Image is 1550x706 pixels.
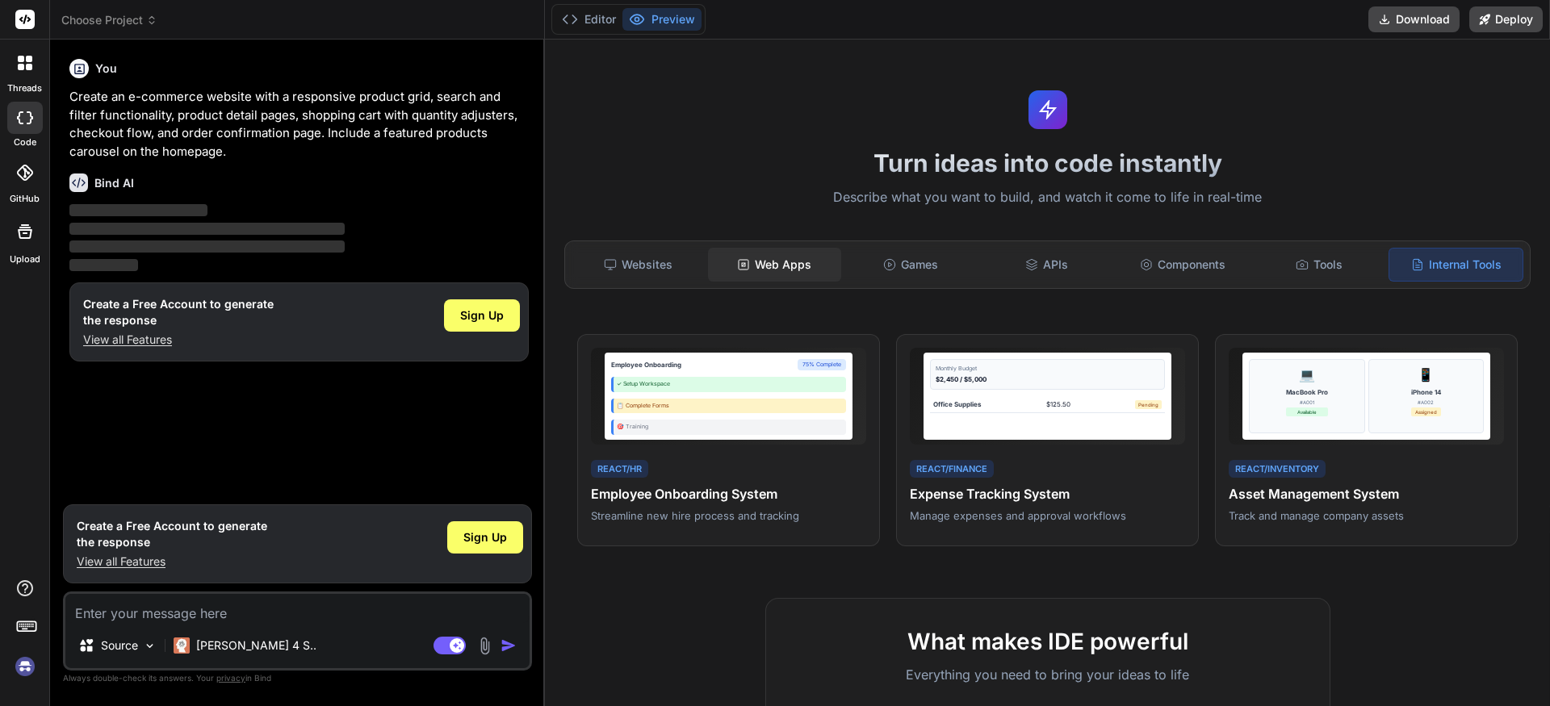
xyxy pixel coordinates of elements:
[936,365,1159,374] div: Monthly Budget
[611,377,846,392] div: ✓ Setup Workspace
[572,248,705,282] div: Websites
[844,248,978,282] div: Games
[69,259,138,271] span: ‌
[196,637,316,654] p: [PERSON_NAME] 4 S..
[1418,365,1434,384] div: 📱
[611,420,846,435] div: 🎯 Training
[1229,460,1326,478] div: React/Inventory
[933,399,981,409] div: Office Supplies
[69,88,529,161] p: Create an e-commerce website with a responsive product grid, search and filter functionality, pro...
[63,670,532,686] p: Always double-check its answers. Your in Bind
[11,653,39,680] img: signin
[143,639,157,653] img: Pick Models
[10,253,40,266] label: Upload
[69,204,207,216] span: ‌
[77,554,267,570] p: View all Features
[69,240,345,253] span: ‌
[1116,248,1250,282] div: Components
[1411,399,1441,406] div: #A002
[1046,399,1070,409] div: $125.50
[475,637,494,655] img: attachment
[1286,399,1328,406] div: #A001
[1135,400,1162,409] div: Pending
[555,148,1540,178] h1: Turn ideas into code instantly
[611,360,681,370] div: Employee Onboarding
[460,307,504,324] span: Sign Up
[910,484,1185,503] h4: Expense Tracking System
[1253,248,1386,282] div: Tools
[708,248,841,282] div: Web Apps
[936,374,1159,384] div: $2,450 / $5,000
[83,296,274,328] h1: Create a Free Account to generate the response
[1368,6,1460,32] button: Download
[555,187,1540,208] p: Describe what you want to build, and watch it come to life in real-time
[101,637,138,654] p: Source
[1286,387,1328,397] div: MacBook Pro
[463,529,507,545] span: Sign Up
[591,508,866,523] p: Streamline new hire process and tracking
[555,8,622,31] button: Editor
[1389,248,1523,282] div: Internal Tools
[83,332,274,348] p: View all Features
[1286,407,1328,416] div: Available
[501,637,517,654] img: icon
[1469,6,1543,32] button: Deploy
[1411,387,1441,397] div: iPhone 14
[174,637,190,654] img: Claude 4 Sonnet
[622,8,702,31] button: Preview
[77,518,267,550] h1: Create a Free Account to generate the response
[10,192,40,206] label: GitHub
[61,12,157,28] span: Choose Project
[1229,484,1504,503] h4: Asset Management System
[980,248,1113,282] div: APIs
[1229,508,1504,523] p: Track and manage company assets
[69,223,345,235] span: ‌
[216,673,245,683] span: privacy
[95,61,117,77] h6: You
[792,625,1304,658] h2: What makes IDE powerful
[910,508,1185,523] p: Manage expenses and approval workflows
[591,460,648,478] div: React/HR
[591,484,866,503] h4: Employee Onboarding System
[611,399,846,414] div: 📋 Complete Forms
[14,136,36,149] label: code
[792,665,1304,684] p: Everything you need to bring your ideas to life
[94,175,134,191] h6: Bind AI
[1299,365,1315,384] div: 💻
[7,81,42,95] label: threads
[1411,407,1441,416] div: Assigned
[910,460,994,478] div: React/Finance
